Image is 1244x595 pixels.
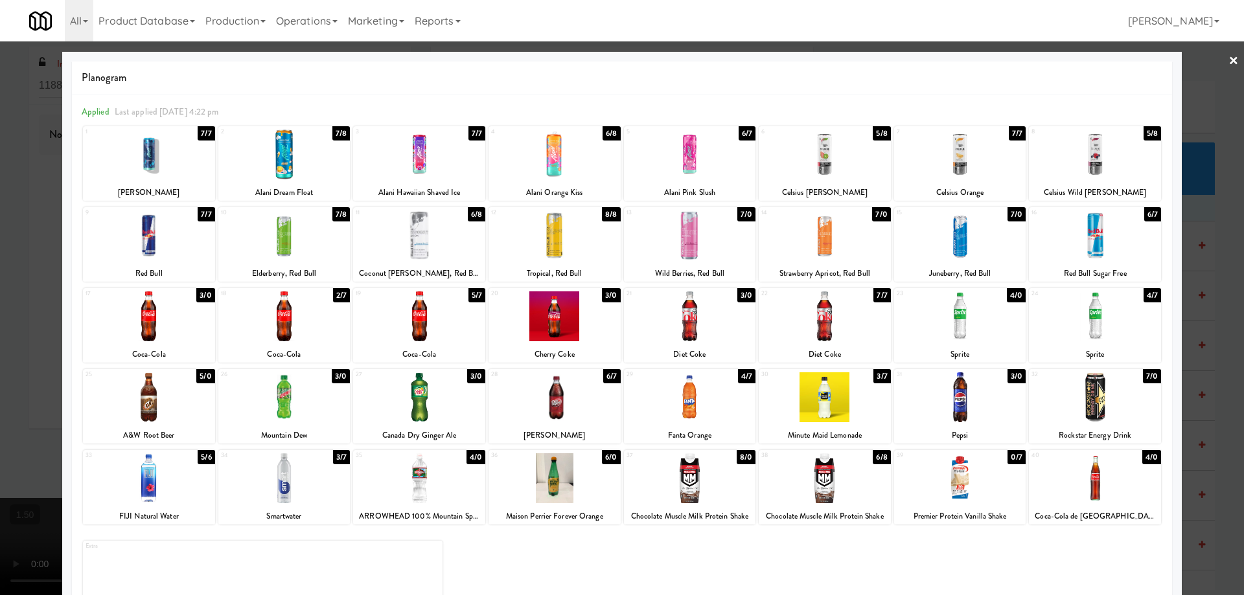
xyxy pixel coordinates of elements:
[221,207,284,218] div: 10
[491,369,555,380] div: 28
[894,126,1026,201] div: 77/7Celsius Orange
[1007,288,1026,302] div: 4/0
[1029,346,1161,363] div: Sprite
[759,207,891,282] div: 147/0Strawberry Apricot, Red Bull
[491,126,555,137] div: 4
[490,427,619,443] div: [PERSON_NAME]
[627,288,690,299] div: 21
[85,427,213,443] div: A&W Root Beer
[491,207,555,218] div: 12
[85,346,213,363] div: Coca-Cola
[738,369,755,383] div: 4/7
[489,427,621,443] div: [PERSON_NAME]
[1029,265,1161,282] div: Red Bull Sugar Free
[1008,450,1026,464] div: 0/7
[761,265,889,282] div: Strawberry Apricot, Red Bull
[627,450,690,461] div: 37
[333,450,350,464] div: 3/7
[896,265,1024,282] div: Juneberry, Red Bull
[491,288,555,299] div: 20
[490,265,619,282] div: Tropical, Red Bull
[489,288,621,363] div: 203/0Cherry Coke
[602,450,620,464] div: 6/0
[466,450,485,464] div: 4/0
[1031,369,1095,380] div: 32
[761,126,825,137] div: 6
[1029,126,1161,201] div: 85/8Celsius Wild [PERSON_NAME]
[355,185,483,201] div: Alani Hawaiian Shaved Ice
[468,288,485,302] div: 5/7
[489,369,621,443] div: 286/7[PERSON_NAME]
[86,541,262,552] div: Extra
[1143,369,1161,383] div: 7/0
[1031,346,1159,363] div: Sprite
[218,288,351,363] div: 182/7Coca-Cola
[761,207,825,218] div: 14
[873,450,890,464] div: 6/8
[218,450,351,524] div: 343/7Smartwater
[1031,450,1095,461] div: 40
[624,126,756,201] div: 56/7Alani Pink Slush
[218,185,351,201] div: Alani Dream Float
[356,207,419,218] div: 11
[894,427,1026,443] div: Pepsi
[894,185,1026,201] div: Celsius Orange
[759,508,891,524] div: Chocolate Muscle Milk Protein Shake
[897,288,960,299] div: 23
[894,450,1026,524] div: 390/7Premier Protein Vanilla Shake
[220,265,349,282] div: Elderberry, Red Bull
[873,288,890,302] div: 7/7
[220,508,349,524] div: Smartwater
[83,369,215,443] div: 255/0A&W Root Beer
[468,207,485,221] div: 6/8
[873,126,890,140] div: 5/8
[353,450,485,524] div: 354/0ARROWHEAD 100% Mountain Spring Water
[624,427,756,443] div: Fanta Orange
[894,265,1026,282] div: Juneberry, Red Bull
[761,450,825,461] div: 38
[332,126,350,140] div: 7/8
[83,207,215,282] div: 97/7Red Bull
[896,346,1024,363] div: Sprite
[218,369,351,443] div: 263/0Mountain Dew
[221,126,284,137] div: 2
[353,207,485,282] div: 116/8Coconut [PERSON_NAME], Red Bull
[894,369,1026,443] div: 313/0Pepsi
[83,427,215,443] div: A&W Root Beer
[1031,508,1159,524] div: Coca-Cola de [GEOGRAPHIC_DATA]
[1029,508,1161,524] div: Coca-Cola de [GEOGRAPHIC_DATA]
[626,185,754,201] div: Alani Pink Slush
[1031,288,1095,299] div: 24
[218,126,351,201] div: 27/8Alani Dream Float
[624,185,756,201] div: Alani Pink Slush
[220,185,349,201] div: Alani Dream Float
[759,288,891,363] div: 227/7Diet Coke
[218,508,351,524] div: Smartwater
[489,207,621,282] div: 128/8Tropical, Red Bull
[897,450,960,461] div: 39
[82,106,109,118] span: Applied
[759,450,891,524] div: 386/8Chocolate Muscle Milk Protein Shake
[198,207,214,221] div: 7/7
[894,288,1026,363] div: 234/0Sprite
[85,265,213,282] div: Red Bull
[627,369,690,380] div: 29
[333,288,350,302] div: 2/7
[627,207,690,218] div: 13
[491,450,555,461] div: 36
[353,126,485,201] div: 37/7Alani Hawaiian Shaved Ice
[1009,126,1026,140] div: 7/7
[1142,450,1161,464] div: 4/0
[218,346,351,363] div: Coca-Cola
[1031,265,1159,282] div: Red Bull Sugar Free
[332,369,350,383] div: 3/0
[761,369,825,380] div: 30
[1029,288,1161,363] div: 244/7Sprite
[468,126,485,140] div: 7/7
[83,126,215,201] div: 17/7[PERSON_NAME]
[85,508,213,524] div: FIJI Natural Water
[220,427,349,443] div: Mountain Dew
[218,427,351,443] div: Mountain Dew
[489,346,621,363] div: Cherry Coke
[1008,207,1026,221] div: 7/0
